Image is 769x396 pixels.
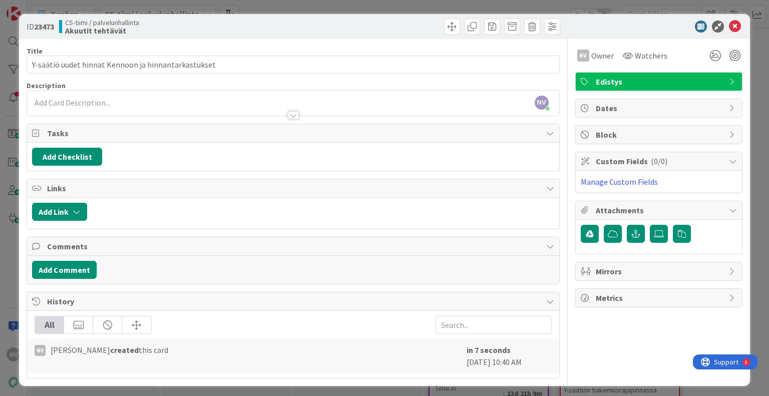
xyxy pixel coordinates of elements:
span: [PERSON_NAME] this card [51,344,168,356]
span: Edistys [596,76,724,88]
div: NV [577,50,589,62]
div: NV [35,345,46,356]
b: in 7 seconds [467,345,511,355]
label: Title [27,47,43,56]
b: Akuutit tehtävät [65,27,139,35]
span: Attachments [596,204,724,216]
span: ( 0/0 ) [651,156,667,166]
span: ID [27,21,54,33]
a: Manage Custom Fields [581,177,658,187]
span: Links [47,182,541,194]
span: Support [21,2,46,14]
span: Block [596,129,724,141]
span: Description [27,81,66,90]
b: created [110,345,139,355]
span: Dates [596,102,724,114]
button: Add Checklist [32,148,102,166]
span: Owner [591,50,614,62]
span: Comments [47,240,541,252]
span: Custom Fields [596,155,724,167]
span: NV [535,96,549,110]
span: CS-tiimi / palvelunhallinta [65,19,139,27]
button: Add Comment [32,261,97,279]
span: Tasks [47,127,541,139]
span: Watchers [635,50,667,62]
div: [DATE] 10:40 AM [467,344,552,368]
span: Mirrors [596,265,724,277]
input: Search... [436,316,552,334]
span: Metrics [596,292,724,304]
div: 6 [52,4,55,12]
span: History [47,295,541,307]
b: 23473 [34,22,54,32]
input: type card name here... [27,56,559,74]
div: All [35,316,64,333]
button: Add Link [32,203,87,221]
